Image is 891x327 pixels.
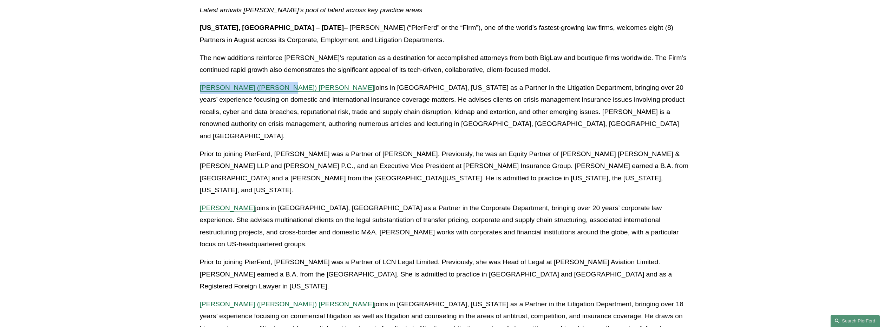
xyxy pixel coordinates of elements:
p: joins in [GEOGRAPHIC_DATA], [US_STATE] as a Partner in the Litigation Department, bringing over 2... [200,82,692,142]
p: Prior to joining PierFerd, [PERSON_NAME] was a Partner of LCN Legal Limited. Previously, she was ... [200,256,692,293]
p: Prior to joining PierFerd, [PERSON_NAME] was a Partner of [PERSON_NAME]. Previously, he was an Eq... [200,148,692,196]
a: [PERSON_NAME] [200,204,255,212]
p: The new additions reinforce [PERSON_NAME]’s reputation as a destination for accomplished attorney... [200,52,692,76]
p: – [PERSON_NAME] (“PierFerd” or the “Firm”), one of the world’s fastest-growing law firms, welcome... [200,22,692,46]
a: [PERSON_NAME] ([PERSON_NAME]) [PERSON_NAME] [200,300,374,308]
a: [PERSON_NAME] ([PERSON_NAME]) [PERSON_NAME] [200,84,374,91]
a: Search this site [831,315,880,327]
p: joins in [GEOGRAPHIC_DATA], [GEOGRAPHIC_DATA] as a Partner in the Corporate Department, bringing ... [200,202,692,251]
strong: [US_STATE], [GEOGRAPHIC_DATA] – [DATE] [200,24,344,31]
em: Latest arrivals [PERSON_NAME]’s pool of talent across key practice areas [200,6,422,14]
